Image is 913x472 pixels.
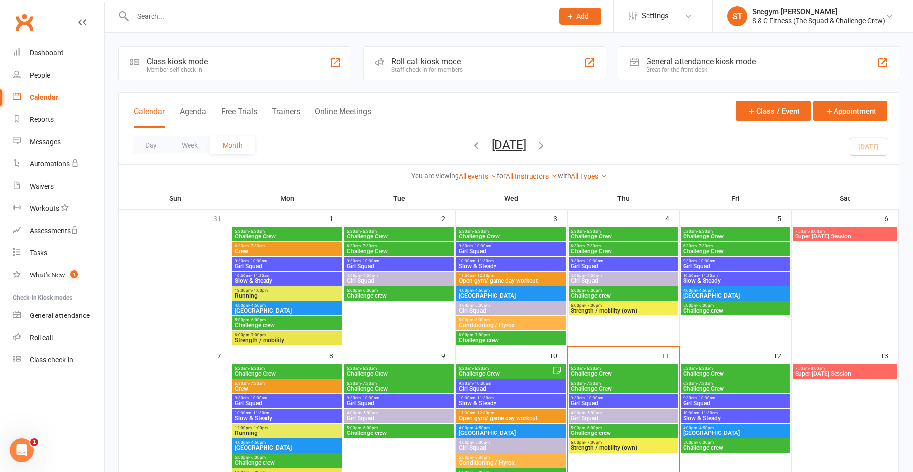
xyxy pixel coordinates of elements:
span: 4:00pm [346,274,452,278]
span: - 4:50pm [697,426,714,430]
span: - 1:00pm [252,288,268,293]
span: 11:30am [458,411,564,415]
span: - 12:30pm [475,274,494,278]
span: Challenge Crew [683,371,788,377]
div: Waivers [30,182,54,190]
span: - 6:00pm [361,426,378,430]
div: General attendance [30,312,90,319]
div: 31 [213,210,231,226]
span: 12:00pm [234,288,340,293]
span: - 6:30am [585,229,601,234]
span: Challenge Crew [683,386,788,392]
span: Challenge Crew [571,234,676,239]
span: - 6:30am [249,366,265,371]
div: What's New [30,271,65,279]
span: Challenge crew [571,430,676,436]
span: - 5:00pm [473,440,490,445]
span: 7:00am [795,366,895,371]
span: - 11:30am [699,274,718,278]
span: 1 [30,438,38,446]
span: - 5:00pm [585,411,602,415]
span: Challenge Crew [234,371,340,377]
span: - 6:00pm [361,288,378,293]
span: 9:30am [234,259,340,263]
span: - 6:00pm [249,455,266,460]
a: All Types [571,172,607,180]
span: - 5:00pm [585,274,602,278]
span: 10:30am [458,396,564,400]
span: - 10:30am [585,259,603,263]
span: 5:30am [683,229,788,234]
span: 6:30am [234,381,340,386]
span: - 4:50pm [473,288,490,293]
span: Challenge crew [458,337,564,343]
button: Month [210,136,255,154]
span: - 6:30am [585,366,601,371]
span: 5:00pm [571,288,676,293]
span: [GEOGRAPHIC_DATA] [683,430,788,436]
div: Tasks [30,249,47,257]
span: Running [234,293,340,299]
a: Automations [13,153,104,175]
button: Free Trials [221,107,257,128]
button: Agenda [180,107,206,128]
span: Strength / mobility [234,337,340,343]
span: 4:00pm [234,440,340,445]
span: Slow & Steady [683,278,788,284]
iframe: Intercom live chat [10,438,34,462]
span: - 10:30am [361,396,379,400]
span: 4:00pm [571,411,676,415]
strong: with [558,172,571,180]
span: Slow & Steady [234,278,340,284]
span: Girl Squad [458,386,564,392]
div: People [30,71,50,79]
span: - 10:30am [585,396,603,400]
span: - 11:30am [251,274,269,278]
span: Slow & Steady [458,263,564,269]
a: Calendar [13,86,104,109]
span: 9:30am [683,396,788,400]
span: 6:00pm [571,440,676,445]
div: 2 [441,210,455,226]
span: - 5:00pm [361,274,378,278]
span: 4:00pm [683,288,788,293]
div: 1 [329,210,343,226]
span: - 10:30am [361,259,379,263]
span: - 7:30am [585,244,601,248]
span: - 4:50pm [249,440,266,445]
span: - 10:30am [473,244,491,248]
div: Roll call [30,334,53,342]
span: Girl Squad [683,400,788,406]
div: 3 [553,210,567,226]
span: - 6:00pm [249,318,266,322]
span: Girl Squad [683,263,788,269]
span: Girl Squad [571,278,676,284]
span: 10:30am [458,259,564,263]
span: 10:30am [234,274,340,278]
div: ST [727,6,747,26]
span: Crew [234,386,340,392]
span: Girl Squad [458,308,564,314]
button: Appointment [813,101,887,121]
span: Conditioning / Hyrox [458,322,564,328]
span: 5:00pm [346,288,452,293]
span: Super [DATE] Session [795,234,895,239]
span: [GEOGRAPHIC_DATA] [683,293,788,299]
span: Girl Squad [346,415,452,421]
button: [DATE] [492,138,526,152]
span: - 4:50pm [697,288,714,293]
a: Roll call [13,327,104,349]
strong: for [497,172,506,180]
a: All events [459,172,497,180]
span: 5:00pm [458,455,564,460]
span: Slow & Steady [234,415,340,421]
button: Trainers [272,107,300,128]
span: 9:30am [458,381,564,386]
span: - 8:00am [809,229,825,234]
span: - 7:30am [697,381,713,386]
div: 12 [773,347,791,363]
span: - 7:00pm [585,303,602,308]
span: 6:00pm [234,333,340,337]
span: 6:30am [234,244,340,248]
span: - 6:30am [249,229,265,234]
